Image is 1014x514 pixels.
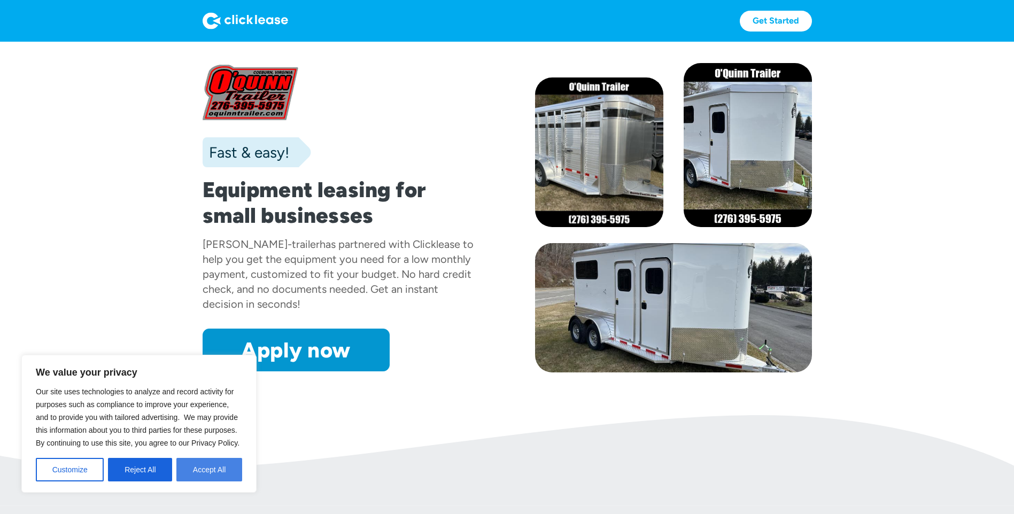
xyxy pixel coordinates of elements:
[740,11,812,32] a: Get Started
[203,238,474,310] div: has partnered with Clicklease to help you get the equipment you need for a low monthly payment, c...
[36,458,104,481] button: Customize
[203,238,320,251] div: [PERSON_NAME]-trailer
[36,387,239,447] span: Our site uses technologies to analyze and record activity for purposes such as compliance to impr...
[21,355,257,493] div: We value your privacy
[176,458,242,481] button: Accept All
[36,366,242,379] p: We value your privacy
[108,458,172,481] button: Reject All
[203,177,479,228] h1: Equipment leasing for small businesses
[203,329,390,371] a: Apply now
[203,12,288,29] img: Logo
[203,142,289,163] div: Fast & easy!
